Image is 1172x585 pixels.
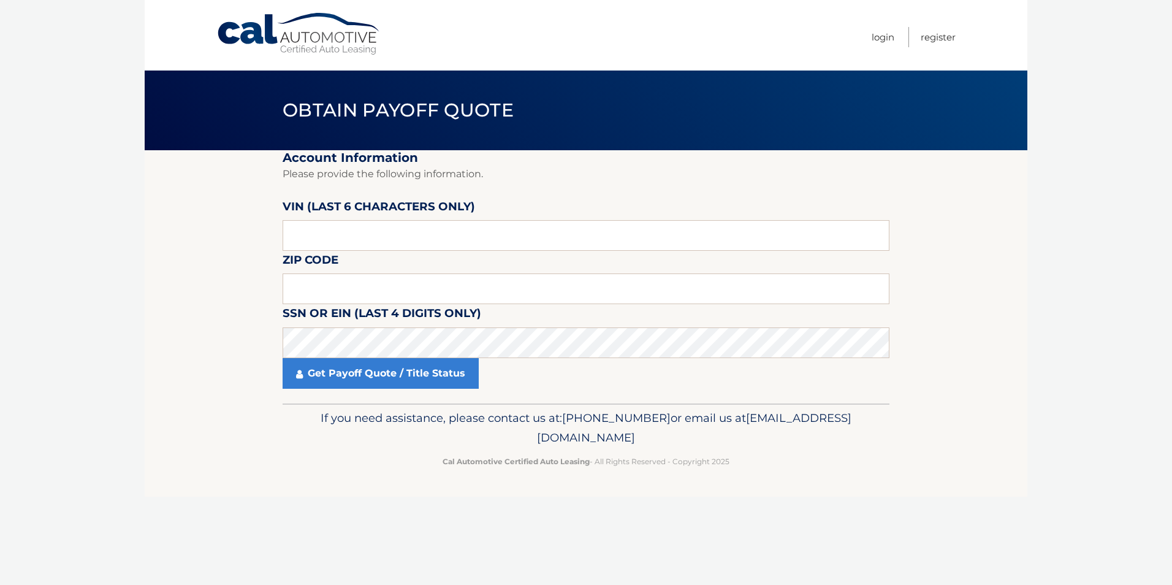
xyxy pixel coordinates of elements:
span: [PHONE_NUMBER] [562,411,671,425]
a: Cal Automotive [216,12,382,56]
a: Login [872,27,894,47]
p: - All Rights Reserved - Copyright 2025 [291,455,881,468]
label: VIN (last 6 characters only) [283,197,475,220]
p: If you need assistance, please contact us at: or email us at [291,408,881,448]
label: Zip Code [283,251,338,273]
a: Register [921,27,956,47]
h2: Account Information [283,150,889,166]
label: SSN or EIN (last 4 digits only) [283,304,481,327]
strong: Cal Automotive Certified Auto Leasing [443,457,590,466]
span: Obtain Payoff Quote [283,99,514,121]
a: Get Payoff Quote / Title Status [283,358,479,389]
p: Please provide the following information. [283,166,889,183]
